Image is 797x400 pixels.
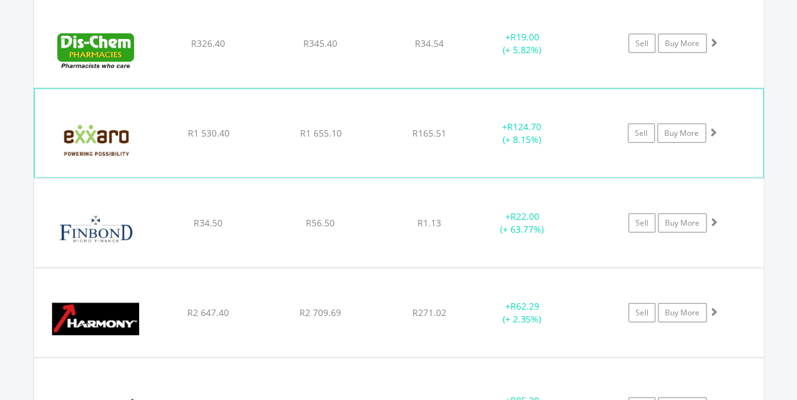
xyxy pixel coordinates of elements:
[417,217,441,229] span: R1.13
[40,15,151,85] img: EQU.ZA.DCP.png
[657,124,706,143] a: Buy More
[412,306,446,319] span: R271.02
[412,127,446,139] span: R165.51
[194,217,222,229] span: R34.50
[658,34,707,53] a: Buy More
[40,195,151,264] img: EQU.ZA.FGL.png
[191,37,225,49] span: R326.40
[306,217,335,229] span: R56.50
[510,210,539,222] span: R22.00
[474,210,571,236] div: + (+ 63.77%)
[658,213,707,233] a: Buy More
[40,285,151,354] img: EQU.ZA.HAR.png
[510,300,539,312] span: R62.29
[474,31,571,56] div: + (+ 5.82%)
[299,127,341,139] span: R1 655.10
[507,121,541,133] span: R124.70
[628,213,655,233] a: Sell
[187,306,229,319] span: R2 647.40
[415,37,444,49] span: R34.54
[474,300,571,326] div: + (+ 2.35%)
[303,37,337,49] span: R345.40
[658,303,707,322] a: Buy More
[41,105,151,174] img: EQU.ZA.EXX.png
[299,306,341,319] span: R2 709.69
[628,34,655,53] a: Sell
[510,31,539,43] span: R19.00
[628,303,655,322] a: Sell
[628,124,655,143] a: Sell
[473,121,569,146] div: + (+ 8.15%)
[187,127,229,139] span: R1 530.40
